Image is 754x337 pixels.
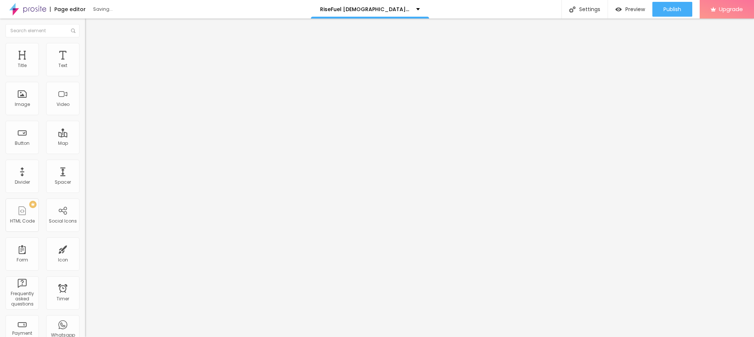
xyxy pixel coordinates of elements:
[15,141,30,146] div: Button
[71,29,75,33] img: Icone
[569,6,575,13] img: Icone
[49,218,77,224] div: Social Icons
[15,102,30,107] div: Image
[58,141,68,146] div: Map
[58,63,67,68] div: Text
[320,7,411,12] p: RiseFuel [DEMOGRAPHIC_DATA][MEDICAL_DATA]
[652,2,692,17] button: Publish
[57,296,69,301] div: Timer
[615,6,622,13] img: view-1.svg
[55,180,71,185] div: Spacer
[58,257,68,263] div: Icon
[17,257,28,263] div: Form
[18,63,27,68] div: Title
[93,7,178,11] div: Saving...
[6,24,79,37] input: Search element
[663,6,681,12] span: Publish
[7,291,37,307] div: Frequently asked questions
[50,7,86,12] div: Page editor
[608,2,652,17] button: Preview
[719,6,743,12] span: Upgrade
[625,6,645,12] span: Preview
[15,180,30,185] div: Divider
[57,102,69,107] div: Video
[10,218,35,224] div: HTML Code
[85,19,754,337] iframe: Editor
